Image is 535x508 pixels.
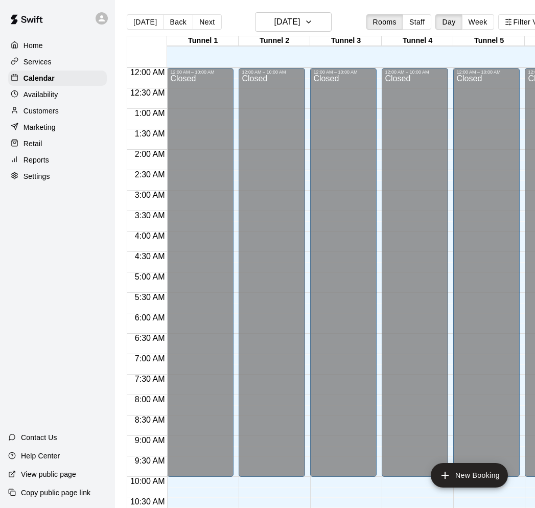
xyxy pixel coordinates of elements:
button: Rooms [366,14,403,30]
div: 12:00 AM – 10:00 AM [170,70,230,75]
p: Retail [24,138,42,149]
div: Closed [456,75,517,480]
span: 1:30 AM [132,129,168,138]
button: add [431,463,508,488]
p: Settings [24,171,50,181]
a: Retail [8,136,107,151]
div: Closed [313,75,374,480]
button: Back [163,14,193,30]
span: 3:30 AM [132,211,168,220]
span: 5:30 AM [132,293,168,302]
div: 12:00 AM – 10:00 AM [385,70,445,75]
span: 4:00 AM [132,232,168,240]
p: Help Center [21,451,60,461]
div: 12:00 AM – 10:00 AM [456,70,517,75]
span: 7:00 AM [132,354,168,363]
button: Staff [403,14,432,30]
span: 6:30 AM [132,334,168,342]
p: Calendar [24,73,55,83]
div: Closed [170,75,230,480]
div: Tunnel 1 [167,36,239,46]
div: 12:00 AM – 10:00 AM [313,70,374,75]
span: 9:00 AM [132,436,168,445]
span: 8:00 AM [132,395,168,404]
div: 12:00 AM – 10:00 AM: Closed [167,68,234,477]
a: Settings [8,169,107,184]
a: Services [8,54,107,70]
a: Marketing [8,120,107,135]
div: Tunnel 2 [239,36,310,46]
span: 7:30 AM [132,375,168,383]
span: 10:00 AM [128,477,168,486]
a: Customers [8,103,107,119]
a: Reports [8,152,107,168]
p: Marketing [24,122,56,132]
p: Home [24,40,43,51]
span: 8:30 AM [132,415,168,424]
p: Services [24,57,52,67]
span: 4:30 AM [132,252,168,261]
button: [DATE] [255,12,332,32]
span: 2:00 AM [132,150,168,158]
button: Week [462,14,494,30]
p: Customers [24,106,59,116]
div: 12:00 AM – 10:00 AM: Closed [239,68,305,477]
span: 1:00 AM [132,109,168,118]
div: Tunnel 3 [310,36,382,46]
p: Copy public page link [21,488,90,498]
span: 6:00 AM [132,313,168,322]
div: 12:00 AM – 10:00 AM: Closed [453,68,520,477]
button: [DATE] [127,14,164,30]
span: 9:30 AM [132,456,168,465]
p: View public page [21,469,76,479]
span: 5:00 AM [132,272,168,281]
button: Next [193,14,221,30]
div: Closed [385,75,445,480]
div: Tunnel 5 [453,36,525,46]
span: 12:00 AM [128,68,168,77]
a: Home [8,38,107,53]
span: 12:30 AM [128,88,168,97]
p: Contact Us [21,432,57,443]
p: Reports [24,155,49,165]
div: 12:00 AM – 10:00 AM: Closed [382,68,448,477]
a: Calendar [8,71,107,86]
div: Closed [242,75,302,480]
div: 12:00 AM – 10:00 AM: Closed [310,68,377,477]
span: 10:30 AM [128,497,168,506]
h6: [DATE] [274,15,300,29]
p: Availability [24,89,58,100]
button: Day [435,14,462,30]
span: 2:30 AM [132,170,168,179]
a: Availability [8,87,107,102]
div: Tunnel 4 [382,36,453,46]
div: 12:00 AM – 10:00 AM [242,70,302,75]
span: 3:00 AM [132,191,168,199]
